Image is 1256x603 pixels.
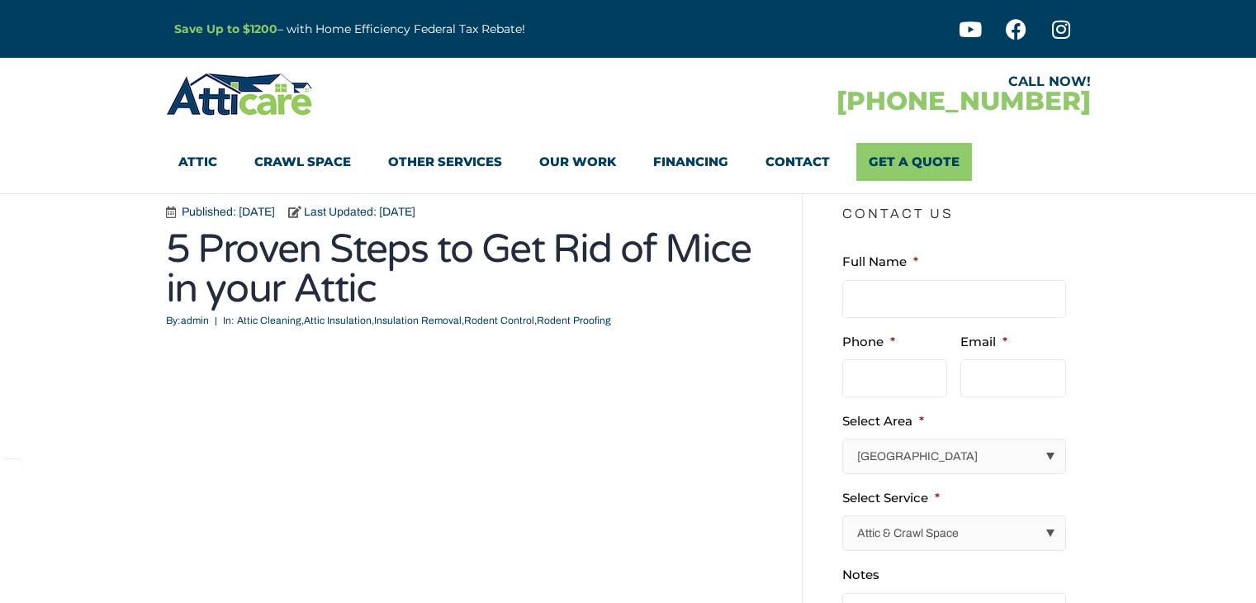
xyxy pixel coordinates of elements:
[653,143,728,181] a: Financing
[304,315,372,326] a: Attic Insulation
[237,315,301,326] a: Attic Cleaning
[300,202,415,221] span: Last Updated: [DATE]
[166,230,777,309] h1: 5 Proven Steps to Get Rid of Mice in your Attic
[166,315,181,326] span: By:
[842,334,895,350] label: Phone
[539,143,616,181] a: Our Work
[628,75,1091,88] div: CALL NOW!
[178,143,1078,181] nav: Menu
[174,20,709,39] p: – with Home Efficiency Federal Tax Rebate!
[960,334,1007,350] label: Email
[856,143,972,181] a: Get A Quote
[178,143,217,181] a: Attic
[842,413,924,430] label: Select Area
[765,143,830,181] a: Contact
[237,315,611,326] span: , , , ,
[174,21,277,36] a: Save Up to $1200
[388,143,502,181] a: Other Services
[166,313,209,330] span: admin
[178,202,275,221] span: Published: [DATE]
[842,567,879,583] label: Notes
[374,315,462,326] a: Insulation Removal
[842,194,1080,234] h5: Contact Us
[254,143,351,181] a: Crawl Space
[842,254,918,270] label: Full Name
[223,315,235,326] span: In:
[464,315,534,326] a: Rodent Control
[537,315,611,326] a: Rodent Proofing
[842,490,940,506] label: Select Service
